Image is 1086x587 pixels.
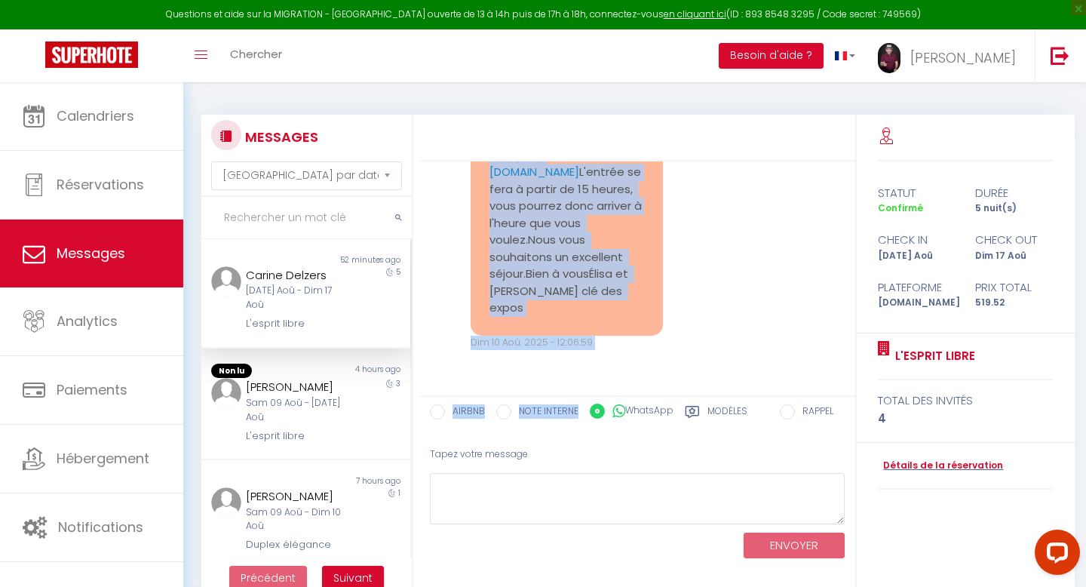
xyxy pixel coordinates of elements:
[868,278,965,297] div: Plateforme
[246,316,348,331] div: L'esprit libre
[878,410,1053,428] div: 4
[246,284,348,312] div: [DATE] Aoû - Dim 17 Aoû
[868,231,965,249] div: check in
[211,378,241,408] img: ...
[511,404,578,421] label: NOTE INTERNE
[868,184,965,202] div: statut
[241,120,318,154] h3: MESSAGES
[211,364,252,379] span: Non lu
[965,231,1063,249] div: check out
[890,347,975,365] a: L'esprit libre
[868,296,965,310] div: [DOMAIN_NAME]
[396,378,400,389] span: 3
[868,249,965,263] div: [DATE] Aoû
[965,278,1063,297] div: Prix total
[719,43,824,69] button: Besoin d'aide ?
[246,537,348,552] div: Duplex élégance
[57,312,118,330] span: Analytics
[246,396,348,425] div: Sam 09 Aoû - [DATE] Aoû
[305,475,410,487] div: 7 hours ago
[305,254,410,266] div: 52 minutes ago
[398,487,400,499] span: 1
[246,429,348,444] div: L'esprit libre
[795,404,833,421] label: RAPPEL
[878,43,900,73] img: ...
[45,41,138,68] img: Super Booking
[211,266,241,297] img: ...
[57,106,134,125] span: Calendriers
[57,449,149,468] span: Hébergement
[1023,524,1086,587] iframe: LiveChat chat widget
[744,533,845,559] button: ENVOYER
[246,378,348,396] div: [PERSON_NAME]
[1051,46,1069,65] img: logout
[57,175,144,194] span: Réservations
[707,404,747,423] label: Modèles
[445,404,485,421] label: AIRBNB
[965,184,1063,202] div: durée
[489,147,579,180] a: [URL][DOMAIN_NAME]
[878,459,1003,473] a: Détails de la réservation
[57,380,127,399] span: Paiements
[58,518,143,536] span: Notifications
[246,506,348,534] div: Sam 09 Aoû - Dim 10 Aoû
[219,29,293,82] a: Chercher
[57,244,125,263] span: Messages
[867,29,1035,82] a: ... [PERSON_NAME]
[910,48,1016,67] span: [PERSON_NAME]
[246,487,348,506] div: [PERSON_NAME]
[201,197,412,239] input: Rechercher un mot clé
[878,392,1053,410] div: total des invités
[230,46,282,62] span: Chercher
[878,201,923,214] span: Confirmé
[246,266,348,284] div: Carine Delzers
[430,436,845,473] div: Tapez votre message
[305,364,410,379] div: 4 hours ago
[965,201,1063,216] div: 5 nuit(s)
[471,336,663,350] div: Dim 10 Aoû. 2025 - 12:06:59
[664,8,726,20] a: en cliquant ici
[211,487,241,518] img: ...
[333,570,373,585] span: Suivant
[241,570,296,585] span: Précédent
[605,404,673,420] label: WhatsApp
[965,249,1063,263] div: Dim 17 Aoû
[396,266,400,278] span: 5
[965,296,1063,310] div: 519.52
